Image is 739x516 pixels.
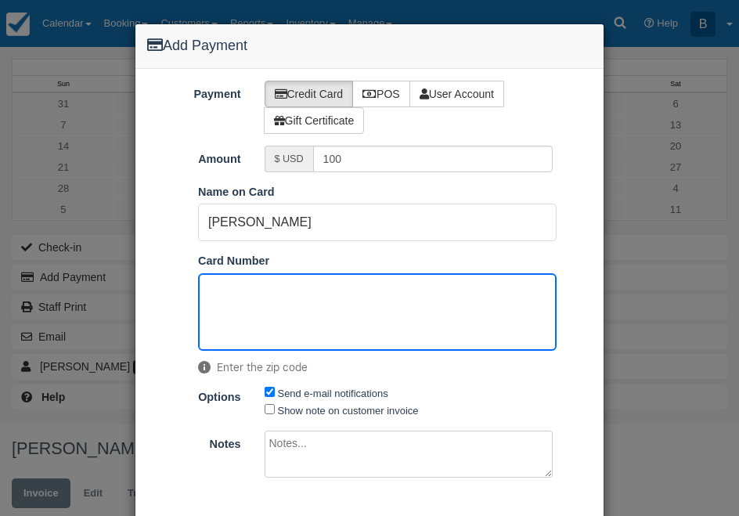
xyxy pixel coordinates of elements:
[313,146,553,172] input: Valid amount required.
[198,359,557,375] span: Enter the zip code
[147,36,592,56] h4: Add Payment
[135,81,253,103] label: Payment
[198,253,269,269] label: Card Number
[199,274,556,350] iframe: To enrich screen reader interactions, please activate Accessibility in Grammarly extension settings
[135,431,253,453] label: Notes
[278,388,388,399] label: Send e-mail notifications
[135,384,253,406] label: Options
[264,107,365,134] label: Gift Certificate
[265,81,354,107] label: Credit Card
[198,184,275,200] label: Name on Card
[409,81,504,107] label: User Account
[275,153,304,164] small: $ USD
[352,81,410,107] label: POS
[278,405,419,417] label: Show note on customer invoice
[135,146,253,168] label: Amount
